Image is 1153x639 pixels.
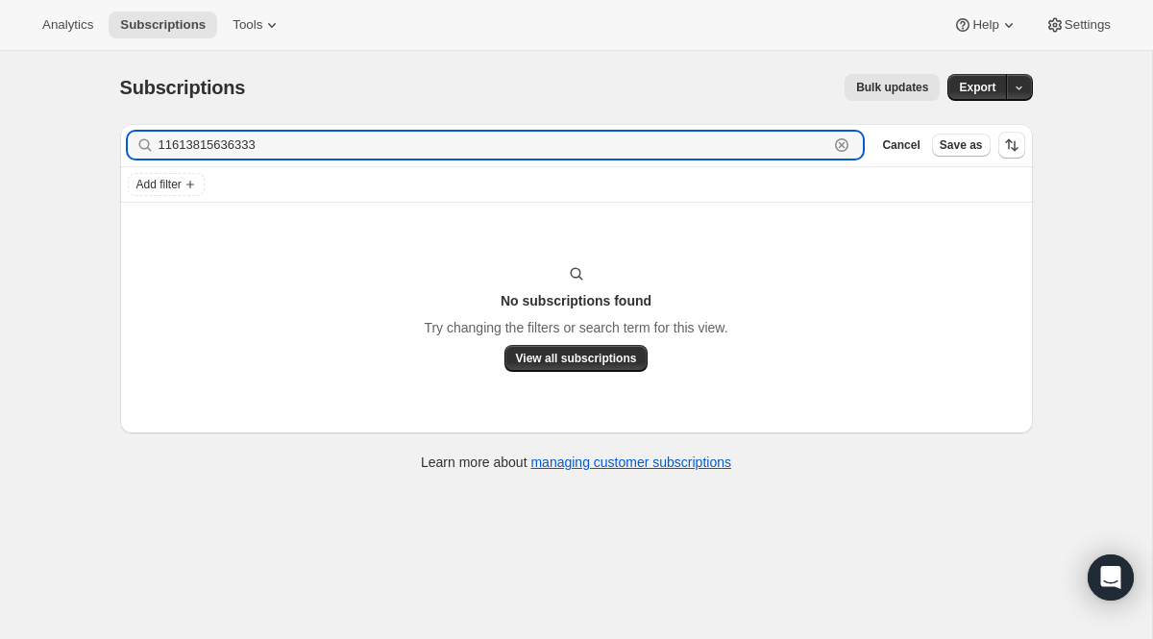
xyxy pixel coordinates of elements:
[856,80,928,95] span: Bulk updates
[882,137,920,153] span: Cancel
[530,455,731,470] a: managing customer subscriptions
[940,137,983,153] span: Save as
[233,17,262,33] span: Tools
[421,453,731,472] p: Learn more about
[31,12,105,38] button: Analytics
[109,12,217,38] button: Subscriptions
[832,135,851,155] button: Clear
[424,318,727,337] p: Try changing the filters or search term for this view.
[128,173,205,196] button: Add filter
[947,74,1007,101] button: Export
[504,345,649,372] button: View all subscriptions
[1088,554,1134,601] div: Open Intercom Messenger
[120,77,246,98] span: Subscriptions
[516,351,637,366] span: View all subscriptions
[159,132,829,159] input: Filter subscribers
[972,17,998,33] span: Help
[120,17,206,33] span: Subscriptions
[932,134,991,157] button: Save as
[845,74,940,101] button: Bulk updates
[942,12,1029,38] button: Help
[1065,17,1111,33] span: Settings
[221,12,293,38] button: Tools
[998,132,1025,159] button: Sort the results
[42,17,93,33] span: Analytics
[136,177,182,192] span: Add filter
[501,291,651,310] h3: No subscriptions found
[959,80,995,95] span: Export
[1034,12,1122,38] button: Settings
[874,134,927,157] button: Cancel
